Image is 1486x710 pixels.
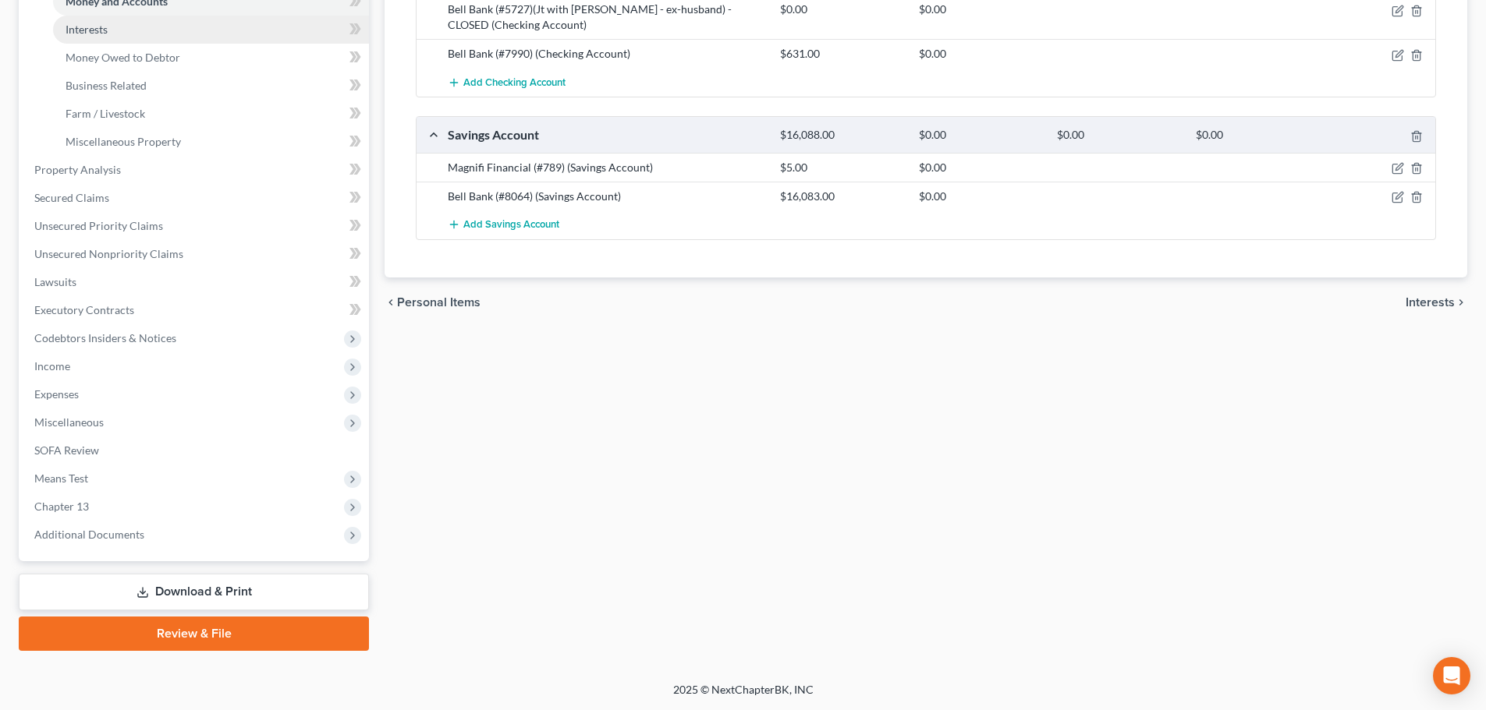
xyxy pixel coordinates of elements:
[448,68,566,97] button: Add Checking Account
[22,436,369,465] a: SOFA Review
[66,23,108,36] span: Interests
[1406,296,1467,309] button: Interests chevron_right
[34,472,88,485] span: Means Test
[440,160,772,175] div: Magnifi Financial (#789) (Savings Account)
[1049,128,1187,143] div: $0.00
[463,218,559,231] span: Add Savings Account
[440,2,772,33] div: Bell Bank (#5727)(Jt with [PERSON_NAME] - ex-husband) - CLOSED (Checking Account)
[34,359,70,373] span: Income
[53,16,369,44] a: Interests
[34,387,79,401] span: Expenses
[1188,128,1326,143] div: $0.00
[34,191,109,204] span: Secured Claims
[911,160,1049,175] div: $0.00
[22,240,369,268] a: Unsecured Nonpriority Claims
[34,247,183,260] span: Unsecured Nonpriority Claims
[22,296,369,324] a: Executory Contracts
[440,126,772,143] div: Savings Account
[66,107,145,120] span: Farm / Livestock
[34,331,176,344] span: Codebtors Insiders & Notices
[66,51,180,64] span: Money Owed to Debtor
[34,415,104,429] span: Miscellaneous
[34,303,134,316] span: Executory Contracts
[53,128,369,156] a: Miscellaneous Property
[911,189,1049,204] div: $0.00
[440,46,772,62] div: Bell Bank (#7990) (Checking Account)
[1433,657,1470,694] div: Open Intercom Messenger
[22,212,369,240] a: Unsecured Priority Claims
[772,46,910,62] div: $631.00
[34,500,89,513] span: Chapter 13
[440,189,772,204] div: Bell Bank (#8064) (Savings Account)
[34,528,144,541] span: Additional Documents
[772,128,910,143] div: $16,088.00
[53,100,369,128] a: Farm / Livestock
[385,296,397,309] i: chevron_left
[911,46,1049,62] div: $0.00
[66,79,147,92] span: Business Related
[299,682,1188,710] div: 2025 © NextChapterBK, INC
[34,219,163,232] span: Unsecured Priority Claims
[53,72,369,100] a: Business Related
[19,616,369,651] a: Review & File
[911,128,1049,143] div: $0.00
[34,443,99,457] span: SOFA Review
[772,189,910,204] div: $16,083.00
[53,44,369,72] a: Money Owed to Debtor
[34,163,121,176] span: Property Analysis
[22,184,369,212] a: Secured Claims
[772,2,910,17] div: $0.00
[19,574,369,610] a: Download & Print
[1406,296,1455,309] span: Interests
[34,275,76,288] span: Lawsuits
[22,156,369,184] a: Property Analysis
[448,210,559,239] button: Add Savings Account
[22,268,369,296] a: Lawsuits
[397,296,481,309] span: Personal Items
[772,160,910,175] div: $5.00
[911,2,1049,17] div: $0.00
[66,135,181,148] span: Miscellaneous Property
[1455,296,1467,309] i: chevron_right
[463,76,566,89] span: Add Checking Account
[385,296,481,309] button: chevron_left Personal Items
